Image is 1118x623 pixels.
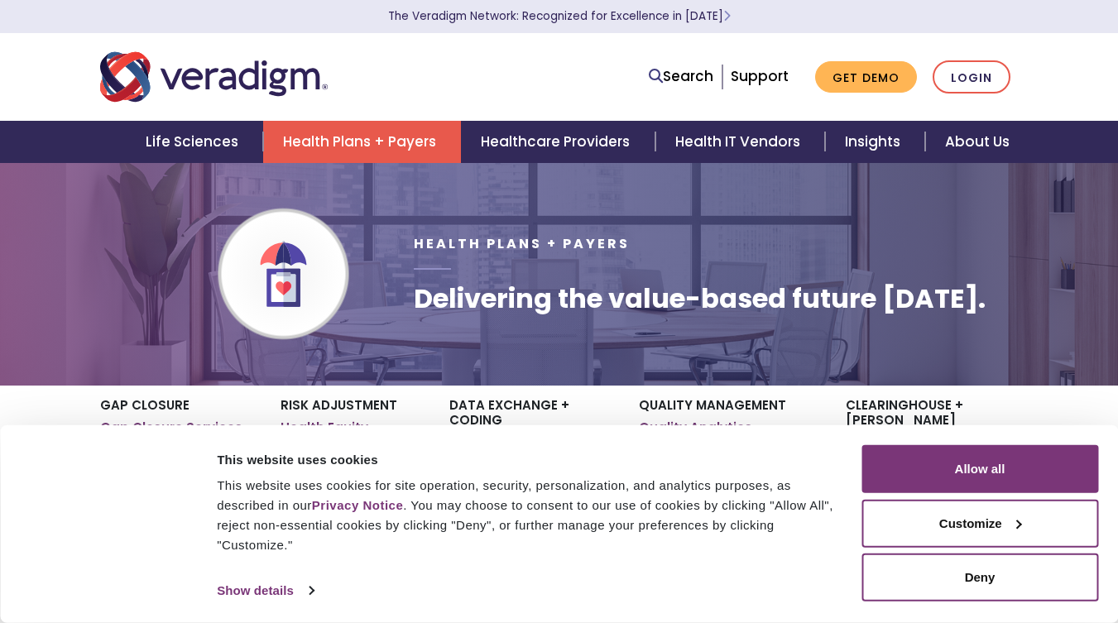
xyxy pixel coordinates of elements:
[414,283,986,314] h1: Delivering the value-based future [DATE].
[217,578,313,603] a: Show details
[861,445,1098,493] button: Allow all
[414,234,630,253] span: Health Plans + Payers
[217,449,842,469] div: This website uses cookies
[100,419,242,436] a: Gap Closure Services
[100,50,328,104] img: Veradigm logo
[723,8,731,24] span: Learn More
[649,65,713,88] a: Search
[861,499,1098,547] button: Customize
[639,419,752,436] a: Quality Analytics
[312,498,403,512] a: Privacy Notice
[825,121,925,163] a: Insights
[815,61,917,93] a: Get Demo
[217,476,842,555] div: This website uses cookies for site operation, security, personalization, and analytics purposes, ...
[126,121,263,163] a: Life Sciences
[925,121,1029,163] a: About Us
[861,554,1098,601] button: Deny
[933,60,1010,94] a: Login
[263,121,461,163] a: Health Plans + Payers
[655,121,825,163] a: Health IT Vendors
[388,8,731,24] a: The Veradigm Network: Recognized for Excellence in [DATE]Learn More
[281,419,425,452] a: Health Equity Analytics
[731,66,789,86] a: Support
[461,121,655,163] a: Healthcare Providers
